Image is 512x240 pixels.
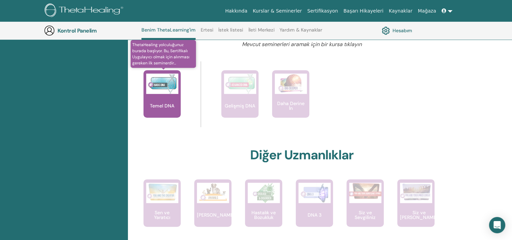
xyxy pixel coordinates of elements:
p: Temel DNA [147,103,177,108]
a: İstek listesi [218,27,243,38]
a: İleti Merkezi [248,27,275,38]
img: cog.svg [382,25,390,36]
a: Hakkında [222,5,250,17]
img: Daha Derine İn [275,74,307,94]
p: Hastalık ve Bozukluk [245,210,282,220]
p: Mevcut seminerleri aramak için bir kursa tıklayın [168,40,436,48]
p: Daha Derine İn [272,101,309,111]
img: Sen ve Yaratıcı [146,183,178,201]
a: Mağaza [415,5,439,17]
a: Kaynaklar [386,5,415,17]
img: Gelişmiş DNA [224,74,256,94]
a: ThetaHealing yolculuğunuz burada başlıyor. Bu, Sertifikalı Uygulayıcı olmak için alınması gereken... [143,70,181,131]
img: Siz ve Sevgiliniz [349,183,381,199]
img: Temel DNA [146,74,178,94]
a: Başarı Hikayeleri [341,5,386,17]
p: Sen ve Yaratıcı [143,210,181,220]
p: [PERSON_NAME] [194,213,238,217]
img: Siz ve Yakın Çevreniz [400,183,432,201]
p: Siz ve Sevgiliniz [347,210,384,220]
a: Ertesi [201,27,214,38]
h3: Kontrol Panelim [58,27,125,34]
a: Yardım & Kaynaklar [280,27,322,38]
img: DNA 3 [298,183,331,203]
p: Siz ve [PERSON_NAME] [397,210,441,220]
a: Gelişmiş DNA Gelişmiş DNA [221,70,259,131]
a: Kurslar & Seminerler [250,5,305,17]
img: Hastalık ve Bozukluk [248,183,280,203]
p: DNA 3 [305,213,324,217]
a: Sertifikasyon [305,5,341,17]
img: generic-user-icon.jpg [44,25,55,36]
font: Hesabım [393,27,412,34]
a: Hesabım [382,25,412,36]
div: Intercom Messenger'ı açın [489,217,505,233]
img: Hayvan Semineri [197,183,229,203]
a: Benim ThetaLearning'im [141,27,196,40]
span: ThetaHealing yolculuğunuz burada başlıyor. Bu, Sertifikalı Uygulayıcı olmak için alınması gereken... [131,40,196,68]
a: Daha Derine İn Daha Derine İn [272,70,309,131]
img: logo.png [45,3,126,19]
p: Gelişmiş DNA [222,103,258,108]
h2: Diğer Uzmanlıklar [250,147,354,163]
